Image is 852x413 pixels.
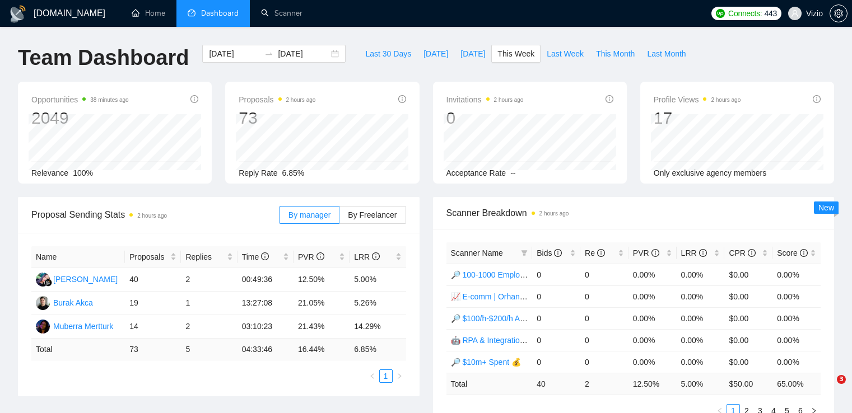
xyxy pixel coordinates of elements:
li: Previous Page [366,369,379,383]
td: 19 [125,292,181,315]
span: setting [830,9,847,18]
td: 0 [580,329,628,351]
span: filter [521,250,528,256]
span: info-circle [372,252,380,260]
span: Last Week [547,48,584,60]
span: Proposals [239,93,315,106]
h1: Team Dashboard [18,45,189,71]
td: Total [446,373,533,395]
td: 0.00% [772,329,821,351]
a: MMMuberra Mertturk [36,321,113,330]
td: 0.00% [772,285,821,307]
span: PVR [298,252,324,261]
a: SM[PERSON_NAME] [36,274,118,283]
span: Replies [185,251,224,263]
td: 0 [532,351,580,373]
span: info-circle [651,249,659,257]
a: setting [830,9,848,18]
span: -- [510,168,515,177]
button: Last Week [541,45,590,63]
a: 📈 E-comm | Orhan 🚧 [451,292,532,301]
td: 6.85 % [350,339,406,360]
div: 0 [446,107,524,129]
td: 0.00% [677,329,725,351]
td: 0.00% [677,351,725,373]
td: $0.00 [724,351,772,373]
span: Profile Views [654,93,741,106]
td: 2 [580,373,628,395]
span: Score [777,248,807,257]
span: info-circle [748,249,756,257]
time: 38 minutes ago [90,97,128,103]
td: 00:49:36 [238,268,294,292]
span: 6.85% [282,168,305,177]
span: Last Month [647,48,686,60]
a: 🔎 $10m+ Spent 💰 [451,358,521,367]
li: Next Page [393,369,406,383]
span: Connects: [728,7,762,20]
td: 65.00 % [772,373,821,395]
td: 2 [181,268,237,292]
th: Name [31,246,125,268]
a: 🔎 100-1000 Employees 🕺🏻 [451,270,548,279]
td: 5 [181,339,237,360]
td: 03:10:23 [238,315,294,339]
td: 12.50 % [628,373,677,395]
td: 12.50% [294,268,350,292]
td: 0 [532,264,580,285]
span: PVR [633,248,659,257]
span: Bids [537,248,562,257]
span: dashboard [188,9,195,17]
span: Re [585,248,605,257]
input: Start date [209,48,260,60]
span: Scanner Breakdown [446,206,821,220]
span: info-circle [316,252,324,260]
iframe: Intercom live chat [814,375,841,402]
span: info-circle [813,95,821,103]
td: $0.00 [724,285,772,307]
td: 0.00% [772,351,821,373]
input: End date [278,48,329,60]
a: BABurak Akca [36,298,93,307]
td: $0.00 [724,264,772,285]
td: 0 [532,307,580,329]
a: 🤖 RPA & Integration | Serhan [451,336,556,345]
img: upwork-logo.png [716,9,725,18]
span: 3 [837,375,846,384]
td: 0.00% [628,285,677,307]
button: Last Month [641,45,692,63]
a: homeHome [132,8,165,18]
td: 5.00% [350,268,406,292]
button: This Week [491,45,541,63]
td: 0 [580,307,628,329]
td: 0.00% [628,264,677,285]
button: [DATE] [454,45,491,63]
td: 5.26% [350,292,406,315]
span: info-circle [606,95,613,103]
td: 40 [125,268,181,292]
td: 2 [181,315,237,339]
img: SM [36,273,50,287]
span: Proposal Sending Stats [31,208,280,222]
span: [DATE] [423,48,448,60]
div: Muberra Mertturk [53,320,113,332]
div: 17 [654,107,741,129]
button: Last 30 Days [359,45,417,63]
td: 0.00% [628,307,677,329]
td: 0 [580,351,628,373]
span: By Freelancer [348,210,397,219]
span: Acceptance Rate [446,168,506,177]
td: Total [31,339,125,360]
span: [DATE] [460,48,485,60]
span: left [369,373,376,379]
td: 0 [532,329,580,351]
a: searchScanner [261,8,302,18]
td: 14 [125,315,181,339]
img: logo [9,5,27,23]
td: 5.00 % [677,373,725,395]
span: LRR [681,248,707,257]
span: This Month [596,48,635,60]
span: 443 [764,7,776,20]
time: 2 hours ago [286,97,316,103]
td: 16.44 % [294,339,350,360]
